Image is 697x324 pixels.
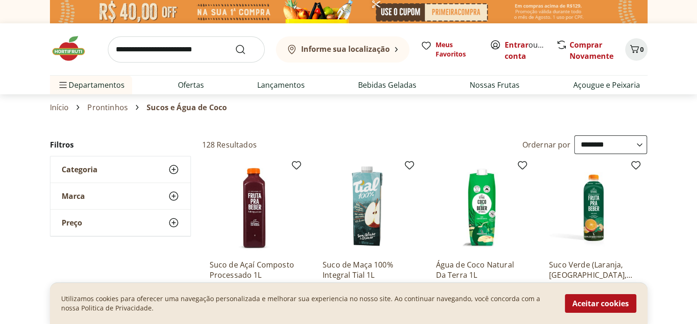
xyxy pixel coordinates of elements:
a: Água de Coco Natural Da Terra 1L [436,260,524,280]
button: Categoria [50,156,190,183]
span: Departamentos [57,74,125,96]
a: Criar conta [505,40,556,61]
span: Sucos e Água de Coco [147,103,227,112]
a: Entrar [505,40,528,50]
a: Suco de Açaí Composto Processado 1L [210,260,298,280]
b: Informe sua localização [301,44,390,54]
a: Açougue e Peixaria [573,79,640,91]
a: Ofertas [178,79,204,91]
img: Suco de Maça 100% Integral Tial 1L [323,163,411,252]
a: Lançamentos [257,79,305,91]
label: Ordernar por [522,140,571,150]
button: Menu [57,74,69,96]
a: Suco de Maça 100% Integral Tial 1L [323,260,411,280]
a: Suco Verde (Laranja, [GEOGRAPHIC_DATA], Couve, Maça e Gengibre) 1L [549,260,638,280]
a: Prontinhos [87,103,128,112]
img: Água de Coco Natural Da Terra 1L [436,163,524,252]
h2: 128 Resultados [202,140,257,150]
button: Informe sua localização [276,36,409,63]
button: Preço [50,210,190,236]
img: Suco de Açaí Composto Processado 1L [210,163,298,252]
p: Utilizamos cookies para oferecer uma navegação personalizada e melhorar sua experiencia no nosso ... [61,294,554,313]
img: Hortifruti [50,35,97,63]
span: Preço [62,218,82,227]
button: Carrinho [625,38,648,61]
a: Comprar Novamente [570,40,613,61]
span: ou [505,39,546,62]
span: 0 [640,45,644,54]
span: Marca [62,191,85,201]
a: Nossas Frutas [470,79,520,91]
span: Categoria [62,165,98,174]
a: Bebidas Geladas [358,79,416,91]
button: Marca [50,183,190,209]
a: Meus Favoritos [421,40,479,59]
span: Meus Favoritos [436,40,479,59]
button: Submit Search [235,44,257,55]
a: Início [50,103,69,112]
img: Suco Verde (Laranja, Hortelã, Couve, Maça e Gengibre) 1L [549,163,638,252]
input: search [108,36,265,63]
h2: Filtros [50,135,191,154]
button: Aceitar cookies [565,294,636,313]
